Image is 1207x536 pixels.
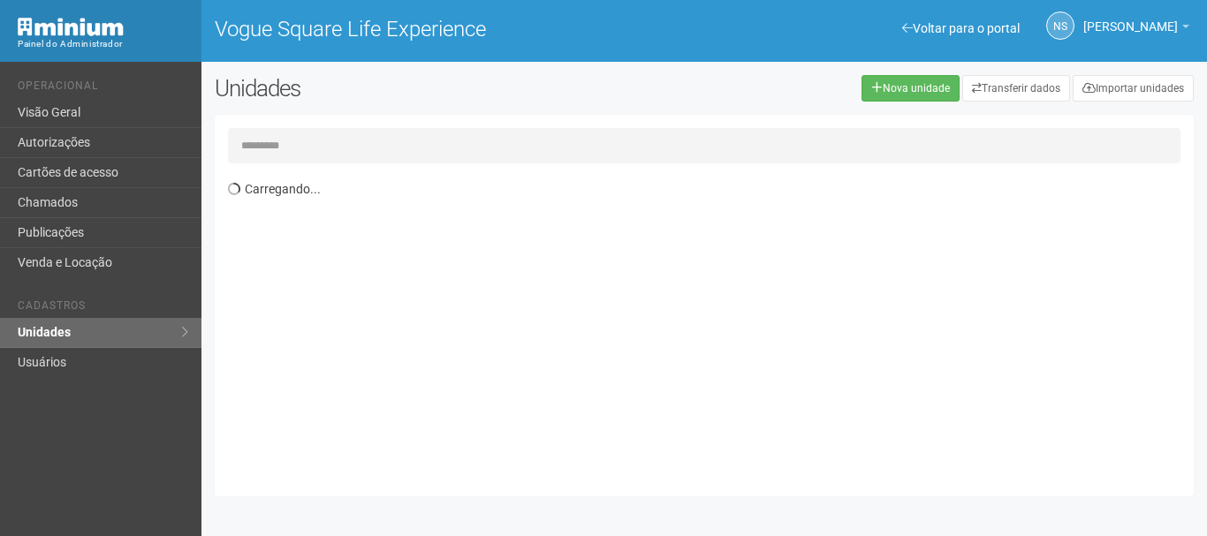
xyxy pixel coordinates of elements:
[228,172,1194,483] div: Carregando...
[1073,75,1194,102] a: Importar unidades
[18,18,124,36] img: Minium
[1083,22,1189,36] a: [PERSON_NAME]
[215,75,607,102] h2: Unidades
[18,79,188,98] li: Operacional
[18,299,188,318] li: Cadastros
[1083,3,1178,34] span: Nicolle Silva
[902,21,1020,35] a: Voltar para o portal
[18,36,188,52] div: Painel do Administrador
[862,75,960,102] a: Nova unidade
[1046,11,1074,40] a: NS
[962,75,1070,102] a: Transferir dados
[215,18,691,41] h1: Vogue Square Life Experience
